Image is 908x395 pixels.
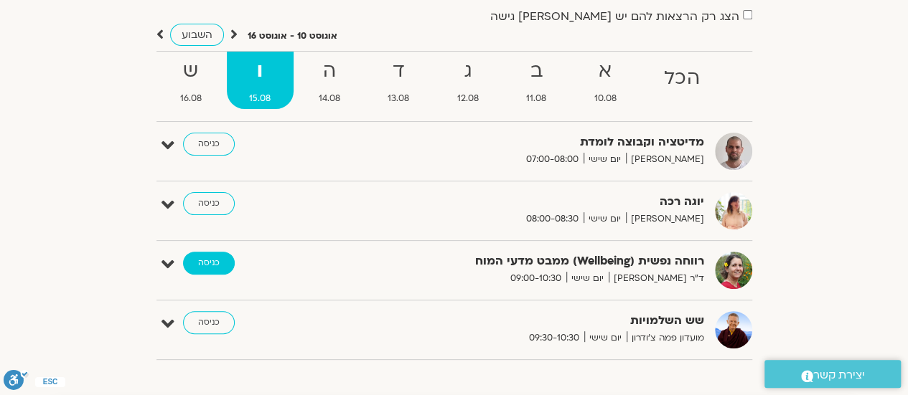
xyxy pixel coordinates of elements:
[609,271,704,286] span: ד"ר [PERSON_NAME]
[158,52,225,109] a: ש16.08
[352,252,704,271] strong: רווחה נפשית (Wellbeing) ממבט מדעי המוח
[435,55,502,87] strong: ג
[248,29,337,44] p: אוגוסט 10 - אוגוסט 16
[170,24,224,46] a: השבוע
[764,360,901,388] a: יצירת קשר
[183,192,235,215] a: כניסה
[505,271,566,286] span: 09:00-10:30
[626,152,704,167] span: [PERSON_NAME]
[584,152,626,167] span: יום שישי
[566,271,609,286] span: יום שישי
[642,52,722,109] a: הכל
[352,192,704,211] strong: יוגה רכה
[227,52,294,109] a: ו15.08
[435,52,502,109] a: ג12.08
[183,311,235,334] a: כניסה
[365,52,432,109] a: ד13.08
[572,55,640,87] strong: א
[490,10,739,23] label: הצג רק הרצאות להם יש [PERSON_NAME] גישה
[352,311,704,330] strong: שש השלמויות
[296,55,363,87] strong: ה
[227,91,294,106] span: 15.08
[572,52,640,109] a: א10.08
[626,211,704,227] span: [PERSON_NAME]
[352,133,704,152] strong: מדיטציה וקבוצה לומדת
[182,28,212,42] span: השבוע
[504,52,569,109] a: ב11.08
[365,55,432,87] strong: ד
[572,91,640,106] span: 10.08
[584,330,627,346] span: יום שישי
[584,211,626,227] span: יום שישי
[813,366,865,385] span: יצירת קשר
[158,91,225,106] span: 16.08
[642,62,722,95] strong: הכל
[435,91,502,106] span: 12.08
[296,52,363,109] a: ה14.08
[524,330,584,346] span: 09:30-10:30
[627,330,704,346] span: מועדון פמה צ'ודרון
[158,55,225,87] strong: ש
[183,252,235,275] a: כניסה
[521,152,584,167] span: 07:00-08:00
[504,55,569,87] strong: ב
[183,133,235,156] a: כניסה
[521,211,584,227] span: 08:00-08:30
[227,55,294,87] strong: ו
[296,91,363,106] span: 14.08
[365,91,432,106] span: 13.08
[504,91,569,106] span: 11.08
